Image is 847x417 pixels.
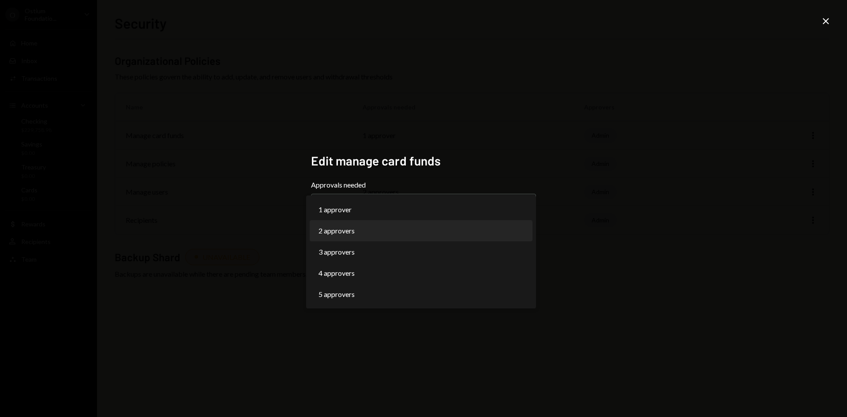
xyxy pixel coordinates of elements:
h2: Edit manage card funds [311,152,536,169]
span: 4 approvers [319,268,355,278]
label: Approvals needed [311,180,536,190]
span: 3 approvers [319,247,355,257]
span: 1 approver [319,204,352,215]
span: 5 approvers [319,289,355,300]
button: Approvals needed [311,194,536,218]
span: 2 approvers [319,225,355,236]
